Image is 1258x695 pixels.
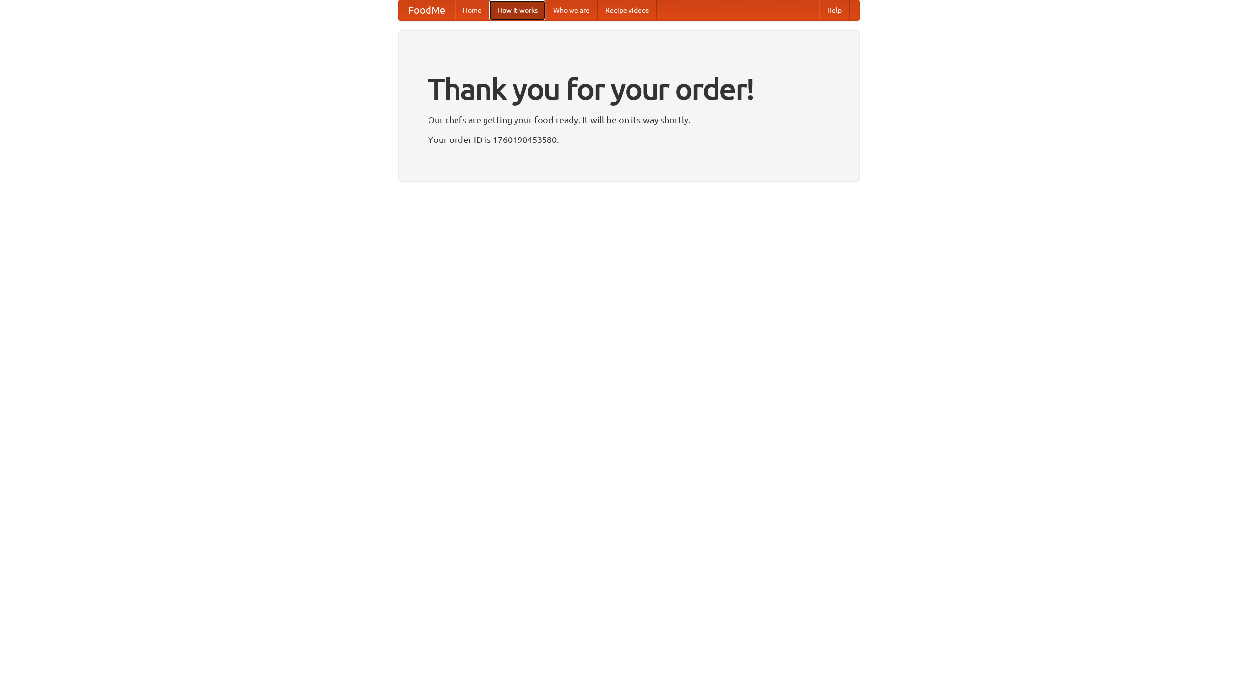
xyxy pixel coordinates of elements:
[399,0,455,20] a: FoodMe
[455,0,489,20] a: Home
[428,112,830,127] p: Our chefs are getting your food ready. It will be on its way shortly.
[428,65,830,112] h1: Thank you for your order!
[819,0,850,20] a: Help
[428,132,830,147] p: Your order ID is 1760190453580.
[598,0,657,20] a: Recipe videos
[489,0,545,20] a: How it works
[545,0,598,20] a: Who we are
